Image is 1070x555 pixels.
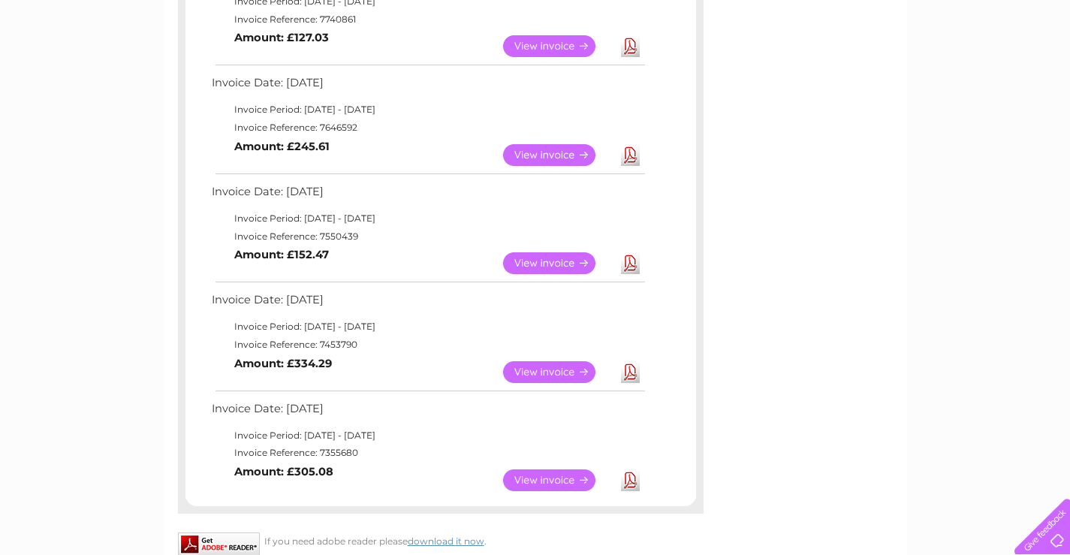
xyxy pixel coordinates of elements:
[208,11,647,29] td: Invoice Reference: 7740861
[38,39,114,85] img: logo.png
[208,444,647,462] td: Invoice Reference: 7355680
[208,101,647,119] td: Invoice Period: [DATE] - [DATE]
[1021,64,1056,75] a: Log out
[208,210,647,228] td: Invoice Period: [DATE] - [DATE]
[503,469,613,491] a: View
[970,64,1007,75] a: Contact
[208,182,647,210] td: Invoice Date: [DATE]
[208,318,647,336] td: Invoice Period: [DATE] - [DATE]
[178,532,704,547] div: If you need adobe reader please .
[621,144,640,166] a: Download
[806,64,834,75] a: Water
[843,64,876,75] a: Energy
[234,465,333,478] b: Amount: £305.08
[503,361,613,383] a: View
[208,336,647,354] td: Invoice Reference: 7453790
[503,35,613,57] a: View
[621,469,640,491] a: Download
[208,228,647,246] td: Invoice Reference: 7550439
[234,31,329,44] b: Amount: £127.03
[181,8,891,73] div: Clear Business is a trading name of Verastar Limited (registered in [GEOGRAPHIC_DATA] No. 3667643...
[621,252,640,274] a: Download
[234,357,332,370] b: Amount: £334.29
[621,361,640,383] a: Download
[234,248,329,261] b: Amount: £152.47
[408,535,484,547] a: download it now
[208,119,647,137] td: Invoice Reference: 7646592
[208,73,647,101] td: Invoice Date: [DATE]
[503,144,613,166] a: View
[503,252,613,274] a: View
[939,64,961,75] a: Blog
[621,35,640,57] a: Download
[234,140,330,153] b: Amount: £245.61
[208,427,647,445] td: Invoice Period: [DATE] - [DATE]
[787,8,891,26] a: 0333 014 3131
[208,290,647,318] td: Invoice Date: [DATE]
[208,399,647,427] td: Invoice Date: [DATE]
[885,64,930,75] a: Telecoms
